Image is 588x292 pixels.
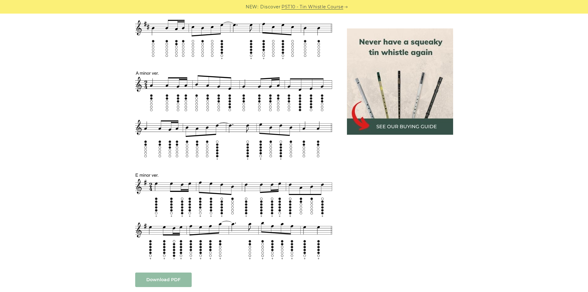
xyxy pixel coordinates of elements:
a: Download PDF [135,273,192,287]
a: PST10 - Tin Whistle Course [281,3,343,11]
img: tin whistle buying guide [347,28,453,135]
span: NEW: [246,3,258,11]
span: Discover [260,3,281,11]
